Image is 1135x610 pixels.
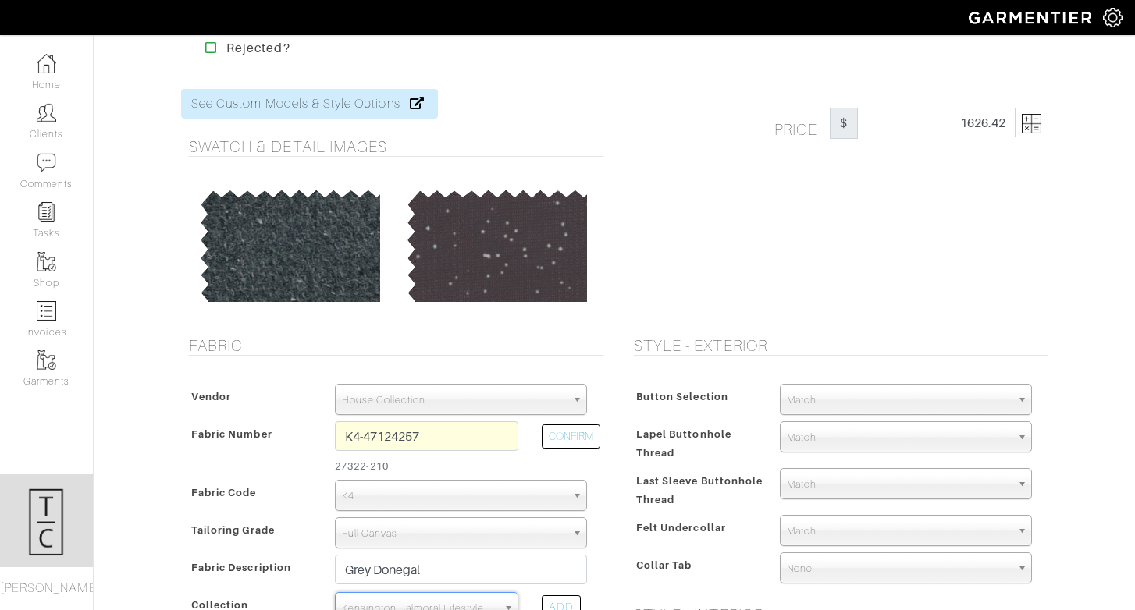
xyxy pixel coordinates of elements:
span: Last Sleeve Buttonhole Thread [636,470,763,511]
strong: Rejected? [226,41,290,55]
a: See Custom Models & Style Options [181,89,438,119]
span: Tailoring Grade [191,519,275,541]
h5: Swatch & Detail Images [189,137,603,156]
span: $ [830,108,858,139]
span: None [787,553,1011,584]
span: Fabric Code [191,481,257,504]
span: Match [787,385,1011,416]
img: orders-icon-0abe47150d42831381b5fb84f609e132dff9fe21cb692f30cb5eec754e2cba89.png [37,301,56,321]
h5: Style - Exterior [634,336,1048,355]
h5: Price [774,108,830,139]
span: House Collection [342,385,566,416]
span: Match [787,422,1011,453]
span: Fabric Number [191,423,272,445]
span: Felt Undercollar [636,516,726,539]
img: garmentier-logo-header-white-b43fb05a5012e4ada735d5af1a66efaba907eab6374d6393d1fbf88cb4ef424d.png [961,4,1103,31]
h5: Fabric [189,336,603,355]
span: Collar Tab [636,554,692,576]
button: CONFIRM [542,424,600,449]
span: Vendor [191,385,231,408]
img: Open Price Breakdown [1022,114,1041,133]
span: Fabric Description [191,556,291,579]
img: reminder-icon-8004d30b9f0a5d33ae49ab947aed9ed385cf756f9e5892f1edd6e32f2345188e.png [37,202,56,222]
img: dashboard-icon-dbcd8f5a0b271acd01030246c82b418ddd0df26cd7fceb0bd07c9910d44c42f6.png [37,54,56,73]
img: clients-icon-6bae9207a08558b7cb47a8932f037763ab4055f8c8b6bfacd5dc20c3e0201464.png [37,103,56,122]
span: Button Selection [636,385,728,408]
img: garments-icon-b7da505a4dc4fd61783c78ac3ca0ef83fa9d6f193b1c9dc38574b1d14d53ca28.png [37,350,56,370]
span: Match [787,516,1011,547]
span: Full Canvas [342,518,566,549]
img: garments-icon-b7da505a4dc4fd61783c78ac3ca0ef83fa9d6f193b1c9dc38574b1d14d53ca28.png [37,252,56,271]
small: 27322-210 [335,459,518,473]
img: comment-icon-a0a6a9ef722e966f86d9cbdc48e553b5cf19dbc54f86b18d962a5391bc8f6eb6.png [37,153,56,172]
span: Lapel Buttonhole Thread [636,423,731,464]
span: K4 [342,481,566,512]
span: Match [787,469,1011,500]
img: gear-icon-white-bd11855cb880d31180b6d7d6211b90ccbf57a29d726f0c71d8c61bd08dd39cc2.png [1103,8,1123,27]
